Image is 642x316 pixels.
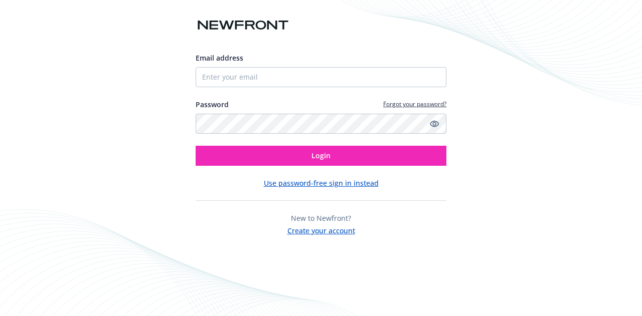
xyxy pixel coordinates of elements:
button: Login [196,146,446,166]
button: Create your account [287,223,355,236]
a: Show password [428,118,440,130]
button: Use password-free sign in instead [264,178,379,188]
input: Enter your password [196,114,446,134]
span: Login [311,151,331,160]
span: Email address [196,53,243,63]
img: Newfront logo [196,17,290,34]
input: Enter your email [196,67,446,87]
a: Forgot your password? [383,100,446,108]
span: New to Newfront? [291,213,351,223]
label: Password [196,99,229,110]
